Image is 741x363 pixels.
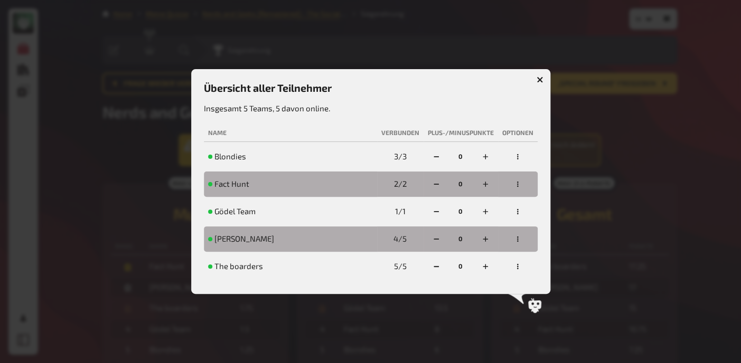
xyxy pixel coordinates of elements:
span: [PERSON_NAME] [214,234,274,244]
th: Verbunden [377,125,424,142]
span: Gödel Team [214,206,256,217]
div: 0 [455,258,466,275]
div: 0 [455,176,466,193]
td: 4 / 5 [377,226,424,252]
th: Name [204,125,377,142]
th: Plus-/Minuspunkte [424,125,498,142]
td: 3 / 3 [377,144,424,169]
p: Insgesamt 5 Teams, 5 davon online. [204,102,538,114]
span: Blondies [214,151,246,162]
td: 1 / 1 [377,199,424,224]
td: 5 / 5 [377,254,424,279]
span: Fact Hunt [214,179,249,189]
th: Optionen [498,125,538,142]
div: 0 [455,203,466,220]
h3: Übersicht aller Teilnehmer [204,82,538,94]
div: 0 [455,148,466,165]
span: The boarders [214,261,263,272]
td: 2 / 2 [377,171,424,197]
div: 0 [455,231,466,247]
